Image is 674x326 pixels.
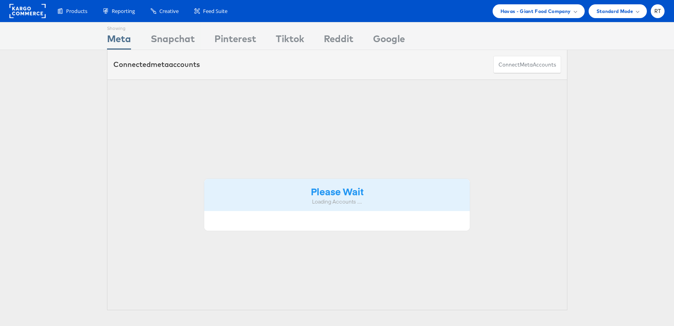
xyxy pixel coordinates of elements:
span: Creative [159,7,179,15]
span: meta [151,60,169,69]
div: Pinterest [214,32,256,50]
div: Loading Accounts .... [210,198,464,206]
span: Standard Mode [596,7,633,15]
button: ConnectmetaAccounts [493,56,561,74]
span: Reporting [112,7,135,15]
div: Showing [107,22,131,32]
div: Snapchat [151,32,195,50]
div: Google [373,32,405,50]
span: Products [66,7,87,15]
div: Reddit [324,32,353,50]
span: Havas - Giant Food Company [500,7,571,15]
strong: Please Wait [311,185,364,198]
span: RT [654,9,661,14]
div: Tiktok [276,32,304,50]
div: Meta [107,32,131,50]
span: meta [520,61,533,69]
span: Feed Suite [203,7,227,15]
div: Connected accounts [113,59,200,70]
